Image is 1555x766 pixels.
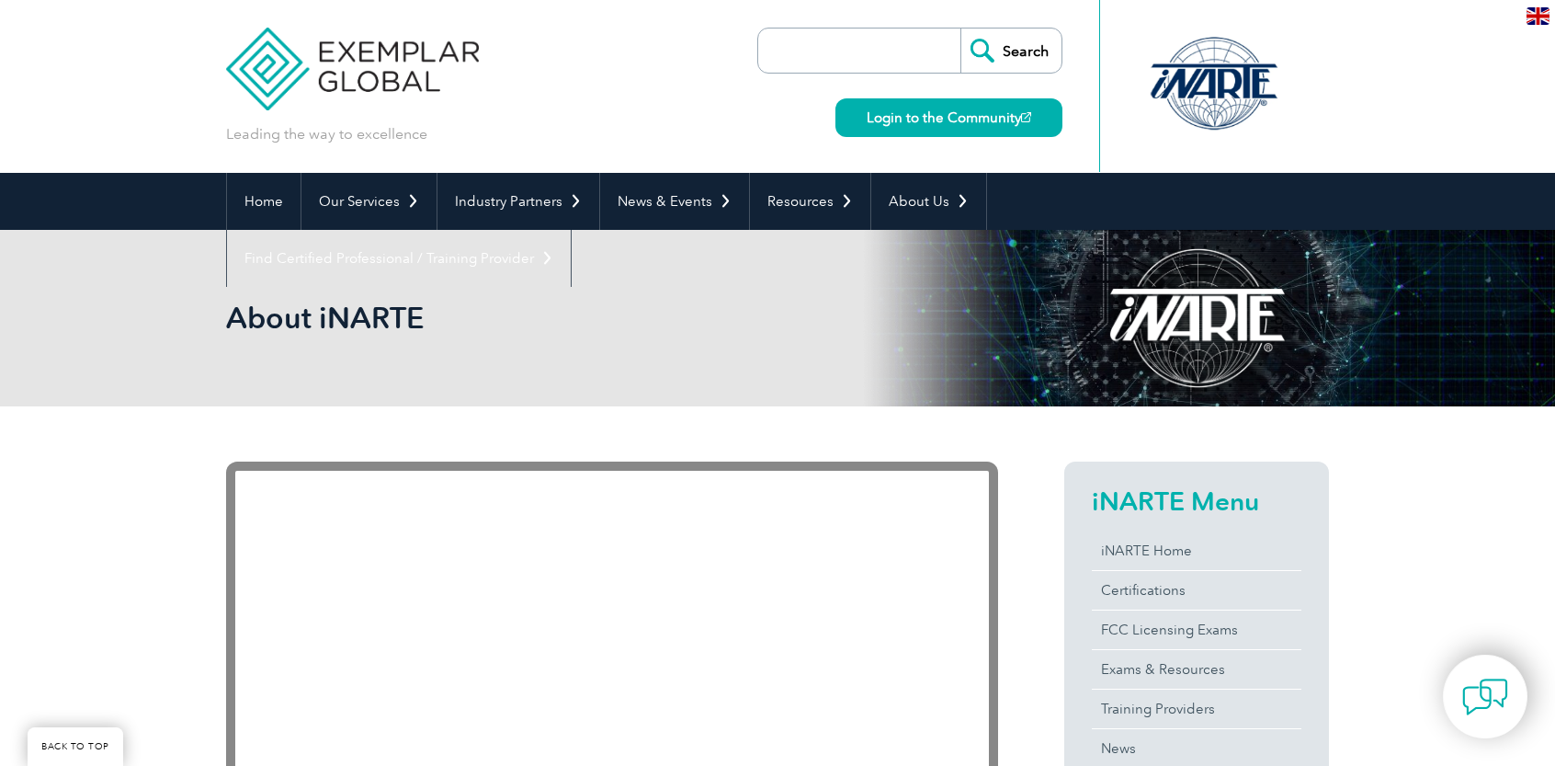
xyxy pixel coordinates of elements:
input: Search [960,29,1061,73]
a: Login to the Community [835,98,1062,137]
img: contact-chat.png [1462,674,1508,720]
h2: About iNARTE [226,303,998,333]
h2: iNARTE Menu [1092,486,1301,516]
a: Training Providers [1092,690,1301,728]
a: News & Events [600,173,749,230]
a: Find Certified Professional / Training Provider [227,230,571,287]
a: Industry Partners [437,173,599,230]
a: Certifications [1092,571,1301,610]
a: FCC Licensing Exams [1092,611,1301,649]
a: Home [227,173,301,230]
img: en [1527,7,1549,25]
a: BACK TO TOP [28,727,123,766]
a: iNARTE Home [1092,532,1301,570]
a: Resources [750,173,870,230]
img: open_square.png [1021,112,1031,122]
a: About Us [871,173,986,230]
p: Leading the way to excellence [226,124,427,144]
a: Exams & Resources [1092,650,1301,689]
a: Our Services [301,173,437,230]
